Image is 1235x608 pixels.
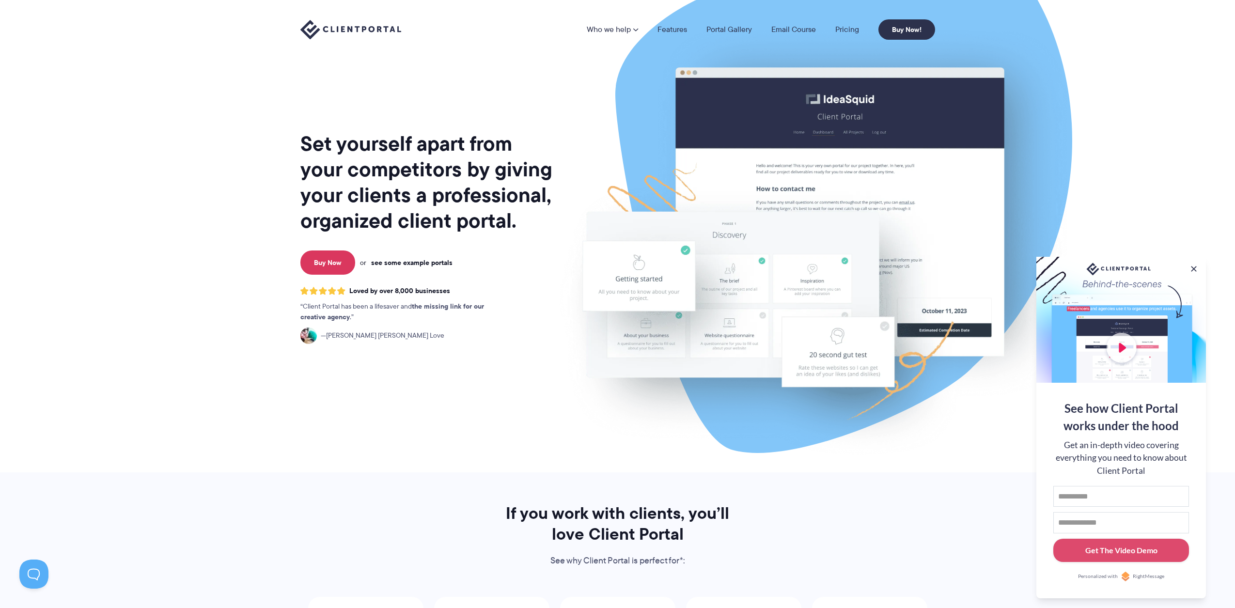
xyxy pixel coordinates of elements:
h2: If you work with clients, you’ll love Client Portal [493,503,743,545]
span: or [360,258,366,267]
a: Buy Now! [878,19,935,40]
a: Who we help [587,26,638,33]
div: See how Client Portal works under the hood [1053,400,1189,435]
img: Personalized with RightMessage [1121,572,1130,581]
a: Features [657,26,687,33]
button: Get The Video Demo [1053,539,1189,562]
iframe: Toggle Customer Support [19,560,48,589]
span: Personalized with [1078,573,1118,580]
a: Personalized withRightMessage [1053,572,1189,581]
p: Client Portal has been a lifesaver and . [300,301,504,323]
a: Email Course [771,26,816,33]
div: Get an in-depth video covering everything you need to know about Client Portal [1053,439,1189,477]
span: [PERSON_NAME] [PERSON_NAME] Love [321,330,444,341]
h1: Set yourself apart from your competitors by giving your clients a professional, organized client ... [300,131,554,234]
a: Portal Gallery [706,26,752,33]
a: Buy Now [300,250,355,275]
a: see some example portals [371,258,453,267]
p: See why Client Portal is perfect for*: [493,554,743,568]
a: Pricing [835,26,859,33]
div: Get The Video Demo [1085,545,1157,556]
strong: the missing link for our creative agency [300,301,484,322]
span: Loved by over 8,000 businesses [349,287,450,295]
span: RightMessage [1133,573,1164,580]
